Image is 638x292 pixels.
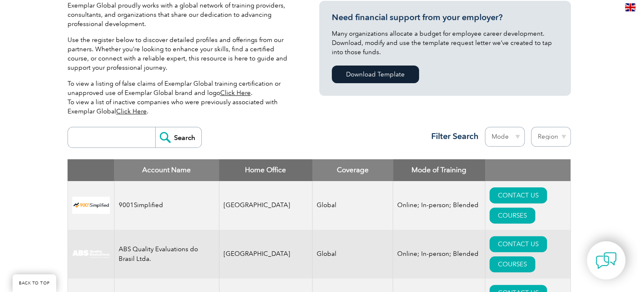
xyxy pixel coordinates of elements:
th: : activate to sort column ascending [485,159,570,181]
img: en [625,3,635,11]
th: Home Office: activate to sort column ascending [219,159,312,181]
a: COURSES [490,208,535,224]
input: Search [155,127,201,147]
a: CONTACT US [490,236,547,252]
a: COURSES [490,256,535,272]
a: CONTACT US [490,187,547,203]
td: Online; In-person; Blended [393,181,485,230]
td: [GEOGRAPHIC_DATA] [219,230,312,279]
p: To view a listing of false claims of Exemplar Global training certification or unapproved use of ... [68,79,294,116]
p: Exemplar Global proudly works with a global network of training providers, consultants, and organ... [68,1,294,29]
p: Use the register below to discover detailed profiles and offerings from our partners. Whether you... [68,35,294,72]
td: Global [312,230,393,279]
a: Click Here [220,89,251,97]
img: contact-chat.png [596,250,617,271]
h3: Need financial support from your employer? [332,12,558,23]
td: Global [312,181,393,230]
img: c92924ac-d9bc-ea11-a814-000d3a79823d-logo.jpg [72,250,110,259]
a: Download Template [332,66,419,83]
img: 37c9c059-616f-eb11-a812-002248153038-logo.png [72,197,110,214]
th: Mode of Training: activate to sort column ascending [393,159,485,181]
a: Click Here [116,108,147,115]
td: 9001Simplified [114,181,219,230]
td: ABS Quality Evaluations do Brasil Ltda. [114,230,219,279]
a: BACK TO TOP [13,274,56,292]
p: Many organizations allocate a budget for employee career development. Download, modify and use th... [332,29,558,57]
td: [GEOGRAPHIC_DATA] [219,181,312,230]
td: Online; In-person; Blended [393,230,485,279]
th: Account Name: activate to sort column descending [114,159,219,181]
h3: Filter Search [426,131,479,142]
th: Coverage: activate to sort column ascending [312,159,393,181]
